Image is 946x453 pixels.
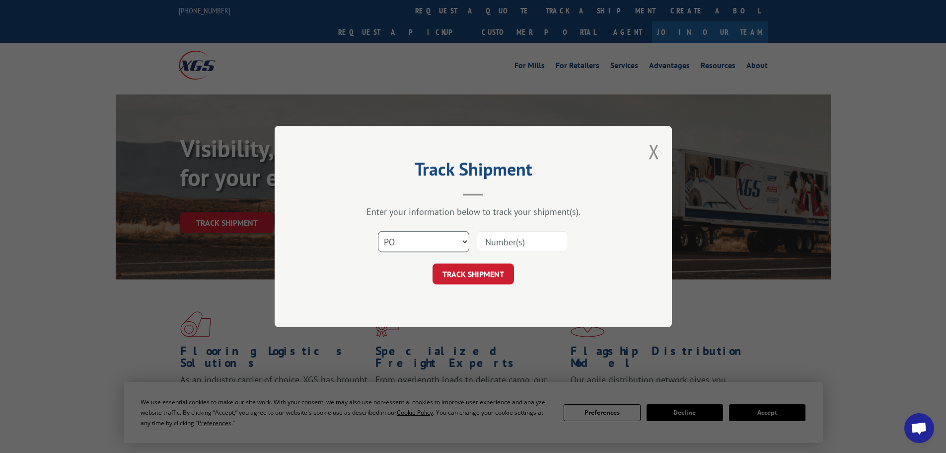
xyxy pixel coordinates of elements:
input: Number(s) [477,231,568,252]
div: Enter your information below to track your shipment(s). [324,206,622,217]
button: Close modal [649,138,659,165]
div: Open chat [904,413,934,443]
button: TRACK SHIPMENT [433,264,514,284]
h2: Track Shipment [324,162,622,181]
